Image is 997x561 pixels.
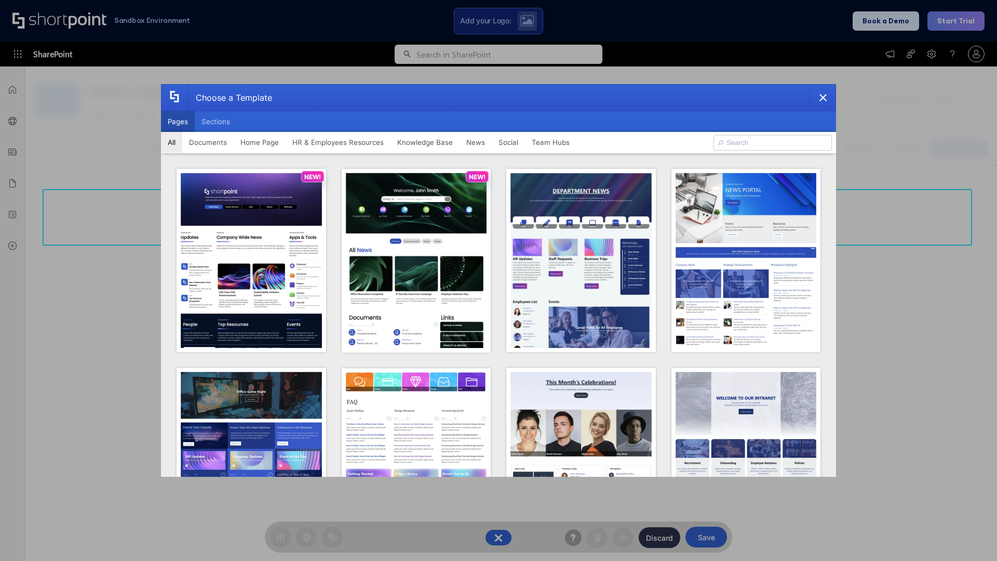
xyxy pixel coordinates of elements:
iframe: Chat Widget [945,511,997,561]
input: Search [713,135,832,151]
button: Team Hubs [525,132,576,153]
p: NEW! [304,173,321,181]
button: News [460,132,492,153]
button: Documents [182,132,234,153]
button: Sections [195,111,237,132]
button: Social [492,132,525,153]
button: All [161,132,182,153]
p: NEW! [469,173,486,181]
button: Pages [161,111,195,132]
div: template selector [161,84,836,477]
button: Knowledge Base [390,132,460,153]
button: HR & Employees Resources [286,132,390,153]
button: Home Page [234,132,286,153]
div: Choose a Template [187,85,272,111]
